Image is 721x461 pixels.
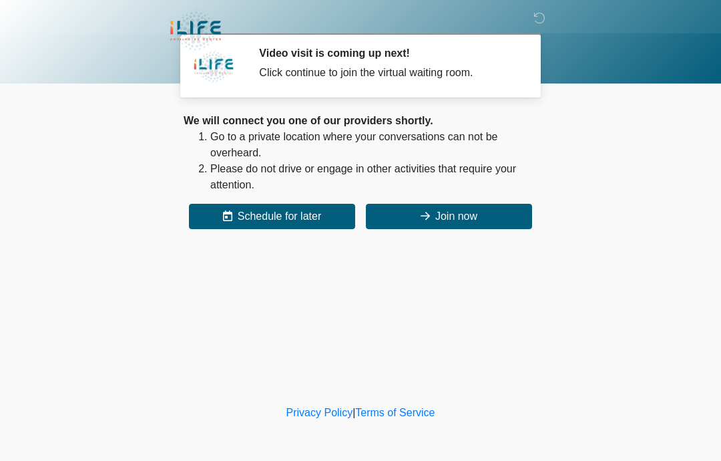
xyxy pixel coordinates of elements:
a: | [352,407,355,418]
img: Agent Avatar [194,47,234,87]
a: Privacy Policy [286,407,353,418]
li: Please do not drive or engage in other activities that require your attention. [210,161,537,193]
a: Terms of Service [355,407,435,418]
button: Join now [366,204,532,229]
img: iLIFE Anti-Aging Center Logo [170,10,221,52]
div: We will connect you one of our providers shortly. [184,113,537,129]
div: Click continue to join the virtual waiting room. [259,65,517,81]
button: Schedule for later [189,204,355,229]
li: Go to a private location where your conversations can not be overheard. [210,129,537,161]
